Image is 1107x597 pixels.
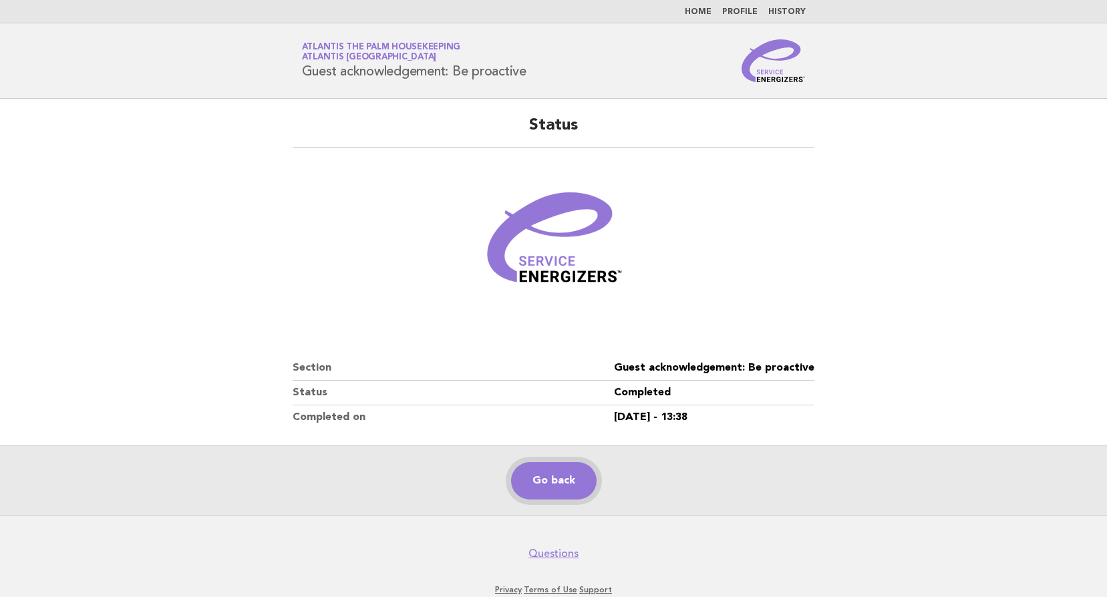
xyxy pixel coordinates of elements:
a: Atlantis The Palm HousekeepingAtlantis [GEOGRAPHIC_DATA] [302,43,461,61]
a: Terms of Use [524,585,577,594]
p: · · [145,584,963,595]
h1: Guest acknowledgement: Be proactive [302,43,526,78]
dt: Status [293,381,614,405]
h2: Status [293,115,814,148]
span: Atlantis [GEOGRAPHIC_DATA] [302,53,437,62]
a: Support [579,585,612,594]
dd: [DATE] - 13:38 [614,405,814,429]
dd: Completed [614,381,814,405]
a: Questions [528,547,579,560]
img: Service Energizers [742,39,806,82]
dd: Guest acknowledgement: Be proactive [614,356,814,381]
a: Home [685,8,711,16]
img: Verified [474,164,634,324]
a: History [768,8,806,16]
dt: Section [293,356,614,381]
a: Privacy [495,585,522,594]
a: Go back [511,462,597,500]
dt: Completed on [293,405,614,429]
a: Profile [722,8,758,16]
